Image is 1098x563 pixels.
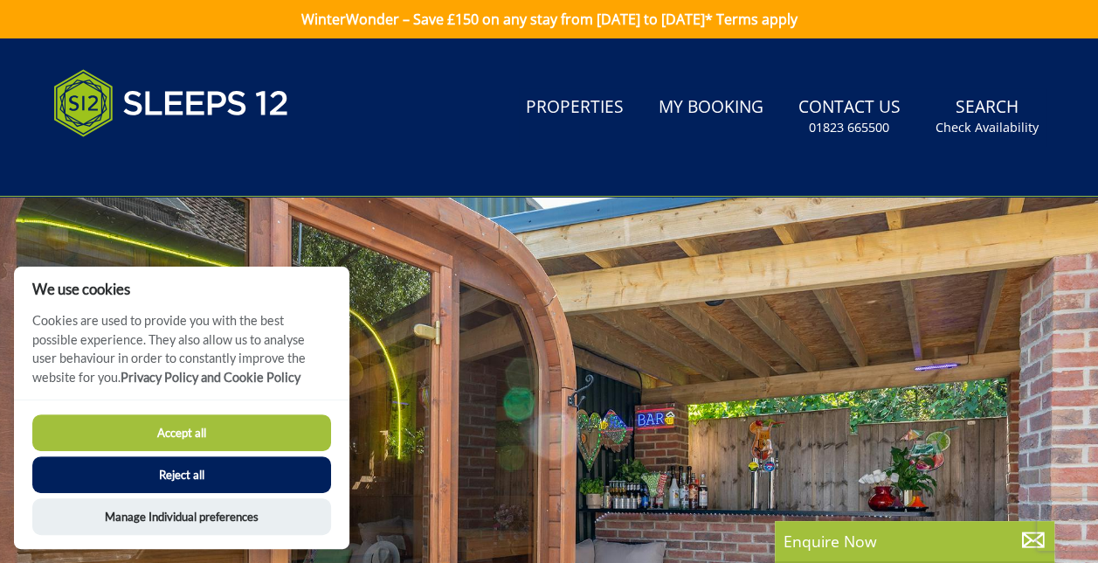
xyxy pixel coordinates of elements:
[929,88,1046,145] a: SearchCheck Availability
[45,157,228,172] iframe: Customer reviews powered by Trustpilot
[32,498,331,535] button: Manage Individual preferences
[791,88,908,145] a: Contact Us01823 665500
[121,370,300,385] a: Privacy Policy and Cookie Policy
[809,119,889,136] small: 01823 665500
[14,281,349,297] h2: We use cookies
[32,456,331,493] button: Reject all
[784,530,1046,553] p: Enquire Now
[32,414,331,451] button: Accept all
[14,311,349,400] p: Cookies are used to provide you with the best possible experience. They also allow us to analyse ...
[519,88,631,128] a: Properties
[936,119,1039,136] small: Check Availability
[652,88,770,128] a: My Booking
[53,59,289,147] img: Sleeps 12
